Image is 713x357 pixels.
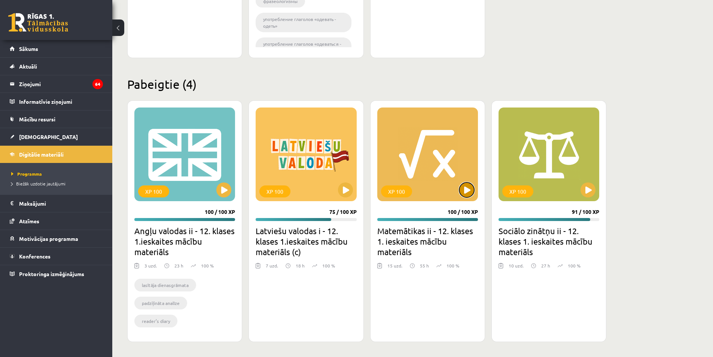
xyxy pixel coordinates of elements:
[19,218,39,224] span: Atzīmes
[502,185,533,197] div: XP 100
[19,133,78,140] span: [DEMOGRAPHIC_DATA]
[541,262,550,269] p: 27 h
[381,185,412,197] div: XP 100
[134,279,196,291] li: lasītāja dienasgrāmata
[11,170,105,177] a: Programma
[259,185,290,197] div: XP 100
[509,262,524,273] div: 10 uzd.
[19,253,51,260] span: Konferences
[10,212,103,230] a: Atzīmes
[11,181,65,187] span: Biežāk uzdotie jautājumi
[10,248,103,265] a: Konferences
[568,262,581,269] p: 100 %
[174,262,183,269] p: 23 h
[8,13,68,32] a: Rīgas 1. Tālmācības vidusskola
[10,195,103,212] a: Maksājumi
[201,262,214,269] p: 100 %
[11,180,105,187] a: Biežāk uzdotie jautājumi
[138,185,169,197] div: XP 100
[19,195,103,212] legend: Maksājumi
[447,262,459,269] p: 100 %
[134,297,187,309] li: padziļināta analīze
[266,262,278,273] div: 7 uzd.
[134,226,235,257] h2: Angļu valodas ii - 12. klases 1.ieskaites mācību materiāls
[10,75,103,93] a: Ziņojumi64
[11,171,42,177] span: Programma
[256,37,351,57] li: употребление глаголов «одеваться - одеться»
[420,262,429,269] p: 55 h
[10,146,103,163] a: Digitālie materiāli
[19,75,103,93] legend: Ziņojumi
[387,262,402,273] div: 15 uzd.
[10,230,103,247] a: Motivācijas programma
[256,13,351,32] li: употребление глаголов «одевать - одеть»
[10,111,103,128] a: Mācību resursi
[377,226,478,257] h2: Matemātikas ii - 12. klases 1. ieskaites mācību materiāls
[19,45,38,52] span: Sākums
[499,226,599,257] h2: Sociālo zinātņu ii - 12. klases 1. ieskaites mācību materiāls
[144,262,157,273] div: 3 uzd.
[10,265,103,282] a: Proktoringa izmēģinājums
[10,128,103,145] a: [DEMOGRAPHIC_DATA]
[19,235,78,242] span: Motivācijas programma
[19,93,103,110] legend: Informatīvie ziņojumi
[256,226,356,257] h2: Latviešu valodas i - 12. klases 1.ieskaites mācību materiāls (c)
[19,116,55,122] span: Mācību resursi
[296,262,305,269] p: 18 h
[322,262,335,269] p: 100 %
[19,63,37,70] span: Aktuāli
[134,315,177,327] li: reader’s diary
[10,93,103,110] a: Informatīvie ziņojumi
[19,270,84,277] span: Proktoringa izmēģinājums
[10,58,103,75] a: Aktuāli
[127,77,606,91] h2: Pabeigtie (4)
[10,40,103,57] a: Sākums
[19,151,64,158] span: Digitālie materiāli
[92,79,103,89] i: 64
